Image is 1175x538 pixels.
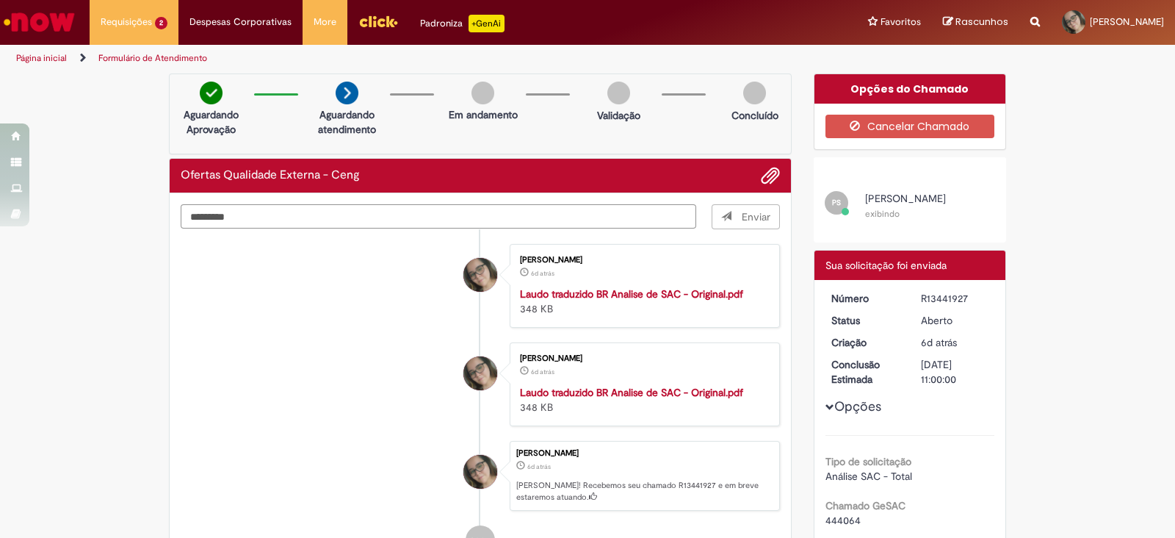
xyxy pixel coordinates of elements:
button: Adicionar anexos [761,166,780,185]
p: Em andamento [449,107,518,122]
p: +GenAi [469,15,505,32]
a: Laudo traduzido BR Analise de SAC - Original.pdf [520,287,743,301]
img: arrow-next.png [336,82,358,104]
img: click_logo_yellow_360x200.png [358,10,398,32]
p: Validação [597,108,640,123]
span: Análise SAC - Total [825,470,912,483]
dt: Criação [820,335,911,350]
ul: Trilhas de página [11,45,773,72]
a: Laudo traduzido BR Analise de SAC - Original.pdf [520,386,743,399]
img: ServiceNow [1,7,77,37]
span: 6d atrás [527,462,551,471]
time: 23/08/2025 11:20:03 [921,336,957,349]
img: img-circle-grey.png [743,82,766,104]
dt: Conclusão Estimada [820,357,911,387]
span: 444064 [825,514,861,527]
p: Aguardando Aprovação [176,107,247,137]
div: 23/08/2025 12:20:03 [921,335,989,350]
span: Despesas Corporativas [189,15,292,29]
textarea: Digite sua mensagem aqui... [181,204,696,229]
time: 23/08/2025 11:18:48 [531,367,554,376]
time: 23/08/2025 11:18:54 [531,269,554,278]
p: [PERSON_NAME]! Recebemos seu chamado R13441927 e em breve estaremos atuando. [516,480,772,503]
li: Jakelyne Farias de Oliveira [181,441,780,512]
div: [PERSON_NAME] [520,354,764,363]
span: More [314,15,336,29]
span: 6d atrás [531,367,554,376]
dt: Número [820,291,911,306]
div: Jakelyne Farias de Oliveira [463,356,497,390]
b: Tipo de solicitação [825,455,911,468]
div: R13441927 [921,291,989,306]
a: Formulário de Atendimento [98,52,207,64]
img: img-circle-grey.png [607,82,630,104]
span: 6d atrás [531,269,554,278]
span: Rascunhos [955,15,1008,29]
span: [PERSON_NAME] [1090,15,1164,28]
img: check-circle-green.png [200,82,223,104]
b: Chamado GeSAC [825,499,905,512]
a: Página inicial [16,52,67,64]
span: 2 [155,17,167,29]
p: Concluído [731,108,778,123]
div: Jakelyne Farias de Oliveira [463,455,497,489]
span: Favoritos [881,15,921,29]
a: Rascunhos [943,15,1008,29]
span: [PERSON_NAME] [865,192,946,205]
span: 6d atrás [921,336,957,349]
div: Opções do Chamado [814,74,1006,104]
div: 348 KB [520,287,764,316]
p: Aguardando atendimento [311,107,383,137]
img: img-circle-grey.png [471,82,494,104]
div: [DATE] 11:00:00 [921,357,989,387]
div: [PERSON_NAME] [516,449,772,458]
dt: Status [820,313,911,328]
small: exibindo [865,208,900,220]
span: Requisições [101,15,152,29]
div: Aberto [921,313,989,328]
span: PS [832,198,841,207]
div: Padroniza [420,15,505,32]
h2: Ofertas Qualidade Externa - Ceng Histórico de tíquete [181,169,360,182]
div: Jakelyne Farias de Oliveira [463,258,497,292]
span: Sua solicitação foi enviada [825,259,947,272]
time: 23/08/2025 11:20:03 [527,462,551,471]
div: 348 KB [520,385,764,415]
button: Cancelar Chamado [825,115,995,138]
div: [PERSON_NAME] [520,256,764,265]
